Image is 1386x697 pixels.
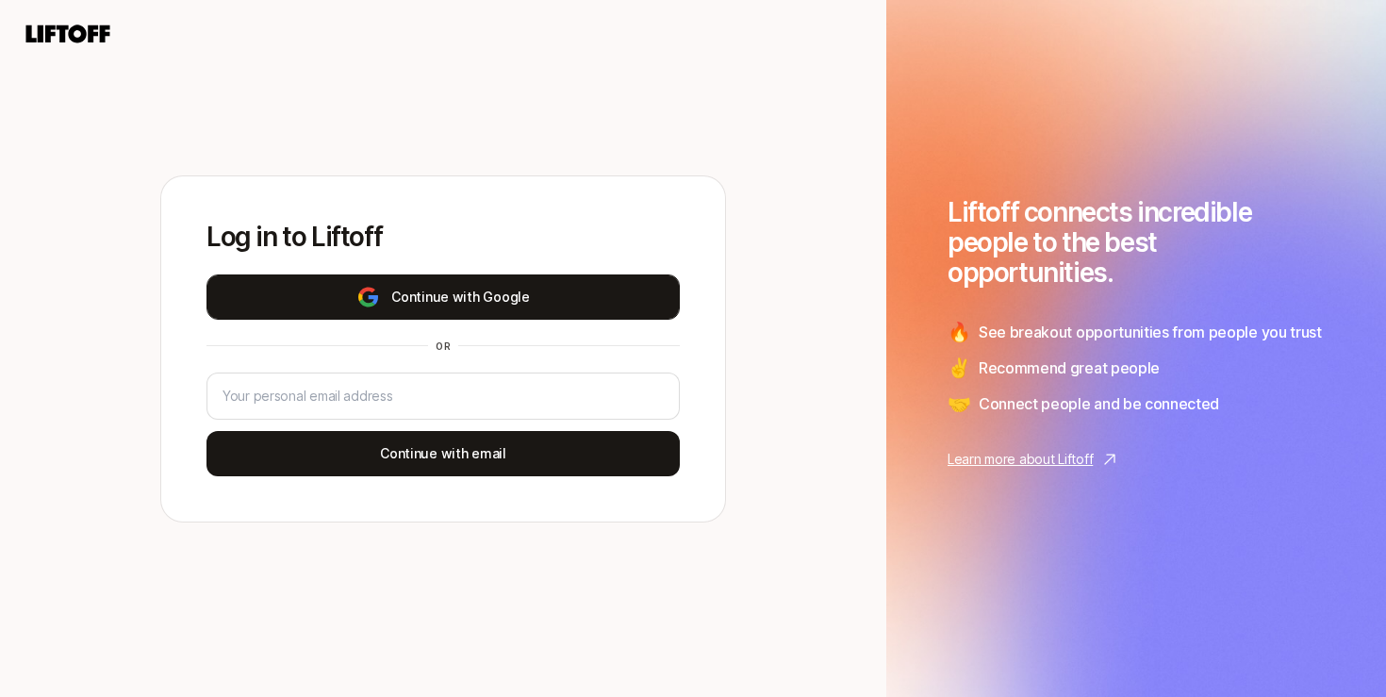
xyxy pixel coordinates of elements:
p: Learn more about Liftoff [948,448,1093,471]
input: Your personal email address [223,385,664,407]
h1: Liftoff connects incredible people to the best opportunities. [948,197,1325,288]
a: Learn more about Liftoff [948,448,1325,471]
span: 🤝 [948,390,971,418]
span: 🔥 [948,318,971,346]
div: or [428,339,458,354]
img: google-logo [356,286,380,308]
span: Recommend great people [979,356,1160,380]
button: Continue with Google [206,274,680,320]
p: Log in to Liftoff [206,222,680,252]
span: See breakout opportunities from people you trust [979,320,1322,344]
button: Continue with email [206,431,680,476]
span: Connect people and be connected [979,391,1219,416]
span: ✌️ [948,354,971,382]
